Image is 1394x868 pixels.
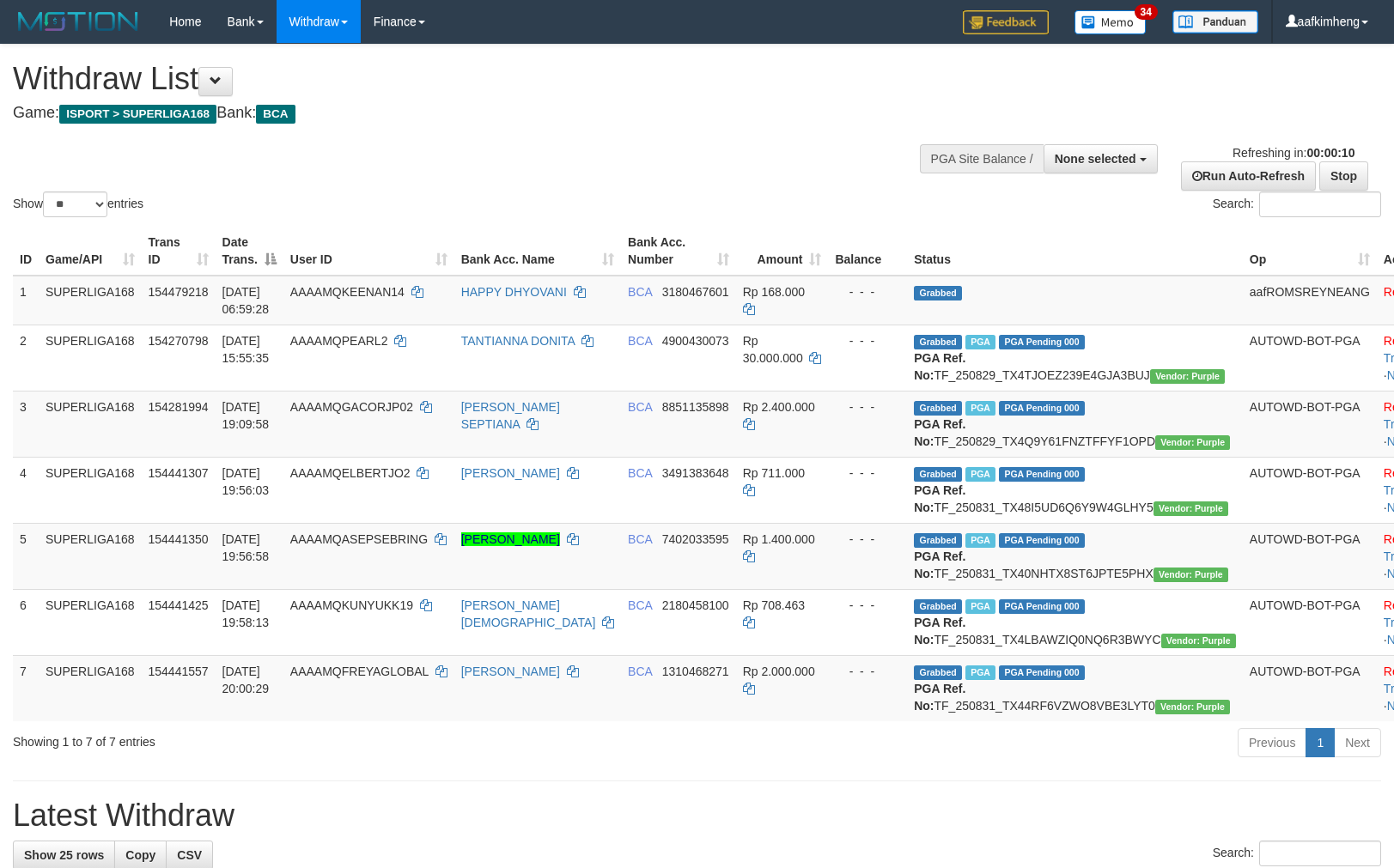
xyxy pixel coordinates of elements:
[149,334,209,348] span: 154270798
[1161,634,1236,648] span: Vendor URL: https://trx4.1velocity.biz
[1306,146,1354,160] strong: 00:00:10
[621,227,736,276] th: Bank Acc. Number: activate to sort column ascending
[149,598,209,612] span: 154441425
[743,532,815,546] span: Rp 1.400.000
[1172,10,1258,33] img: panduan.png
[907,227,1243,276] th: Status
[963,10,1049,34] img: Feedback.jpg
[39,391,142,457] td: SUPERLIGA168
[461,466,560,480] a: [PERSON_NAME]
[125,848,155,862] span: Copy
[662,400,729,414] span: Copy 8851135898 to clipboard
[461,334,575,348] a: TANTIANNA DONITA
[24,848,104,862] span: Show 25 rows
[1243,457,1377,523] td: AUTOWD-BOT-PGA
[1259,191,1381,217] input: Search:
[222,400,270,431] span: [DATE] 19:09:58
[283,227,454,276] th: User ID: activate to sort column ascending
[39,325,142,391] td: SUPERLIGA168
[149,532,209,546] span: 154441350
[662,285,729,299] span: Copy 3180467601 to clipboard
[628,400,652,414] span: BCA
[835,531,900,548] div: - - -
[965,533,995,548] span: Marked by aafsoycanthlai
[13,227,39,276] th: ID
[999,467,1085,482] span: PGA Pending
[1243,391,1377,457] td: AUTOWD-BOT-PGA
[914,483,965,514] b: PGA Ref. No:
[13,655,39,721] td: 7
[13,105,912,122] h4: Game: Bank:
[149,400,209,414] span: 154281994
[290,285,405,299] span: AAAAMQKEENAN14
[222,466,270,497] span: [DATE] 19:56:03
[914,417,965,448] b: PGA Ref. No:
[1213,191,1381,217] label: Search:
[142,227,216,276] th: Trans ID: activate to sort column ascending
[1150,369,1225,384] span: Vendor URL: https://trx4.1velocity.biz
[743,598,805,612] span: Rp 708.463
[965,599,995,614] span: Marked by aafsoycanthlai
[1243,655,1377,721] td: AUTOWD-BOT-PGA
[1243,227,1377,276] th: Op: activate to sort column ascending
[743,334,803,365] span: Rp 30.000.000
[965,665,995,680] span: Marked by aafsoycanthlai
[1243,523,1377,589] td: AUTOWD-BOT-PGA
[1055,152,1136,166] span: None selected
[13,523,39,589] td: 5
[835,663,900,680] div: - - -
[1243,325,1377,391] td: AUTOWD-BOT-PGA
[461,598,596,629] a: [PERSON_NAME][DEMOGRAPHIC_DATA]
[914,682,965,713] b: PGA Ref. No:
[39,589,142,655] td: SUPERLIGA168
[1334,728,1381,757] a: Next
[628,598,652,612] span: BCA
[13,457,39,523] td: 4
[222,598,270,629] span: [DATE] 19:58:13
[39,523,142,589] td: SUPERLIGA168
[907,457,1243,523] td: TF_250831_TX48I5UD6Q6Y9W4GLHY5
[628,665,652,678] span: BCA
[1238,728,1306,757] a: Previous
[965,401,995,416] span: Marked by aafnonsreyleab
[914,549,965,580] b: PGA Ref. No:
[39,457,142,523] td: SUPERLIGA168
[1155,435,1230,450] span: Vendor URL: https://trx4.1velocity.biz
[1319,161,1368,191] a: Stop
[743,400,815,414] span: Rp 2.400.000
[662,334,729,348] span: Copy 4900430073 to clipboard
[914,599,962,614] span: Grabbed
[39,227,142,276] th: Game/API: activate to sort column ascending
[13,191,143,217] label: Show entries
[907,589,1243,655] td: TF_250831_TX4LBAWZIQ0NQ6R3BWYC
[149,466,209,480] span: 154441307
[907,325,1243,391] td: TF_250829_TX4TJOEZ239E4GJA3BUJ
[39,655,142,721] td: SUPERLIGA168
[39,276,142,325] td: SUPERLIGA168
[216,227,283,276] th: Date Trans.: activate to sort column descending
[736,227,829,276] th: Amount: activate to sort column ascending
[907,523,1243,589] td: TF_250831_TX40NHTX8ST6JPTE5PHX
[1233,146,1354,160] span: Refreshing in:
[999,533,1085,548] span: PGA Pending
[13,62,912,96] h1: Withdraw List
[835,597,900,614] div: - - -
[743,466,805,480] span: Rp 711.000
[177,848,202,862] span: CSV
[835,332,900,349] div: - - -
[222,334,270,365] span: [DATE] 15:55:35
[1154,568,1228,582] span: Vendor URL: https://trx4.1velocity.biz
[999,401,1085,416] span: PGA Pending
[914,286,962,300] span: Grabbed
[461,285,567,299] a: HAPPY DHYOVANI
[628,466,652,480] span: BCA
[13,726,568,750] div: Showing 1 to 7 of 7 entries
[907,655,1243,721] td: TF_250831_TX44RF6VZWO8VBE3LYT0
[222,532,270,563] span: [DATE] 19:56:58
[1243,276,1377,325] td: aafROMSREYNEANG
[13,325,39,391] td: 2
[13,9,143,34] img: MOTION_logo.png
[743,665,815,678] span: Rp 2.000.000
[290,665,429,678] span: AAAAMQFREYAGLOBAL
[256,105,295,124] span: BCA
